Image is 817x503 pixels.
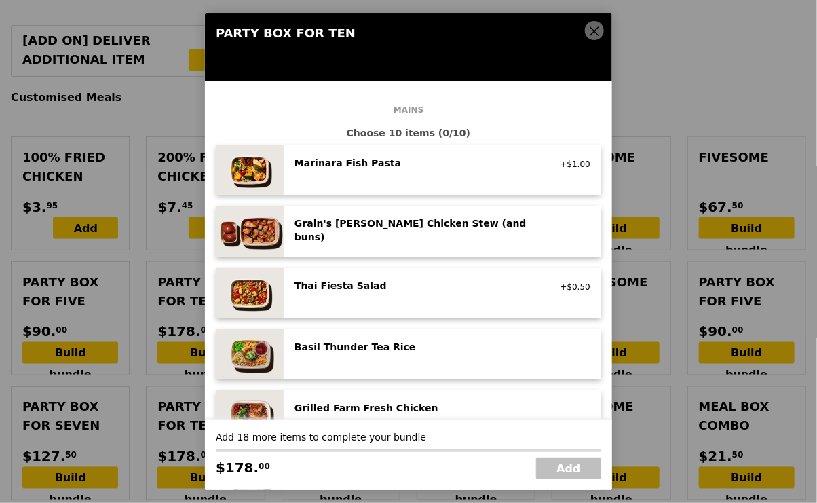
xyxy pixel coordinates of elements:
div: Grilled Farm Fresh Chicken [294,401,538,415]
div: Marinara Fish Pasta [294,156,538,170]
div: +$1.00 [554,159,590,170]
span: Mains [388,105,429,115]
div: Party Box for Ten [216,24,601,43]
img: daily_normal_Grains-Curry-Chicken-Stew-HORZ.jpg [216,206,284,257]
div: Thai Fiesta Salad [294,279,538,293]
span: $178. [216,458,259,478]
div: +$0.50 [554,282,590,293]
div: Basil Thunder Tea Rice [294,340,538,354]
img: daily_normal_Marinara_Fish_Pasta__Horizontal_.jpg [216,145,284,195]
a: Add [536,458,601,479]
div: Grain's [PERSON_NAME] Chicken Stew (and buns) [294,217,538,244]
div: Add 18 more items to complete your bundle [216,430,601,444]
img: daily_normal_Thai_Fiesta_Salad__Horizontal_.jpg [216,268,284,318]
img: daily_normal_HORZ-Grilled-Farm-Fresh-Chicken.jpg [216,390,284,441]
span: 00 [259,461,270,472]
img: daily_normal_HORZ-Basil-Thunder-Tea-Rice.jpg [216,329,284,379]
div: Choose 10 items (0/10) [216,126,601,140]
